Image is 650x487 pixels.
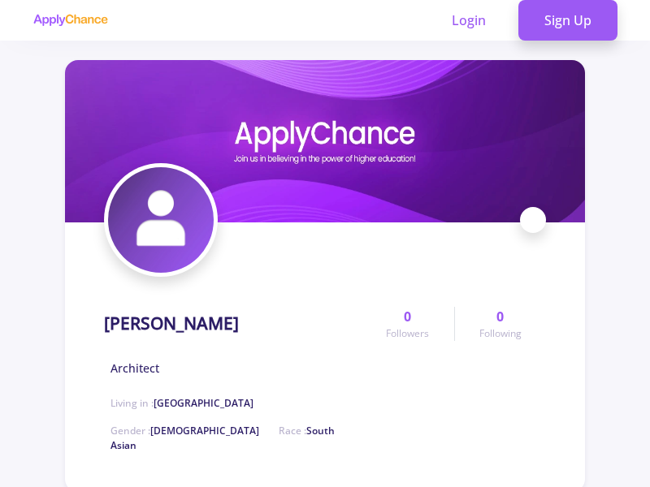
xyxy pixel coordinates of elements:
span: [GEOGRAPHIC_DATA] [154,396,253,410]
span: Following [479,326,522,341]
h1: [PERSON_NAME] [104,313,239,334]
img: Edris Seddiqiavatar [108,167,214,273]
img: Edris Seddiqicover image [65,60,585,222]
span: Architect [110,360,159,377]
img: applychance logo text only [32,14,108,27]
a: 0Followers [362,307,453,341]
span: South Asian [110,424,335,452]
span: [DEMOGRAPHIC_DATA] [150,424,259,437]
span: 0 [496,307,504,326]
span: Gender : [110,424,259,437]
a: 0Following [454,307,546,341]
span: Race : [110,424,335,452]
span: Followers [386,326,429,341]
span: 0 [404,307,411,326]
span: Living in : [110,396,253,410]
